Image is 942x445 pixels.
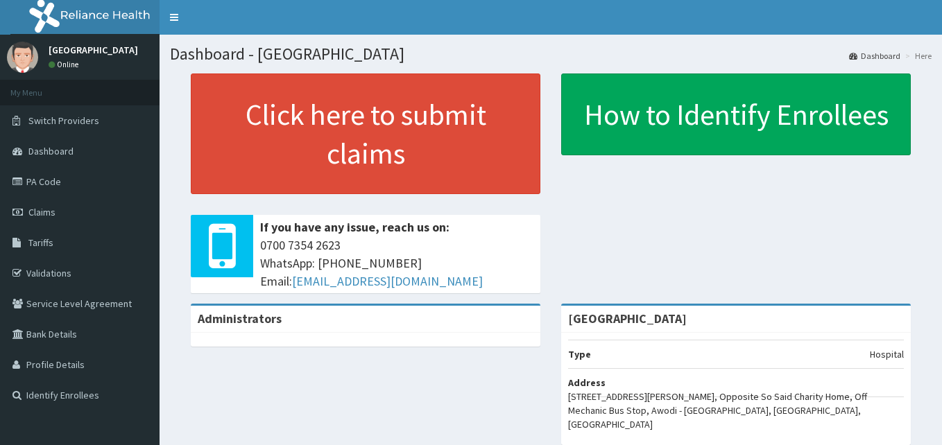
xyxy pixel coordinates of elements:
[28,145,74,157] span: Dashboard
[28,206,55,218] span: Claims
[260,219,449,235] b: If you have any issue, reach us on:
[191,73,540,194] a: Click here to submit claims
[198,311,282,326] b: Administrators
[28,236,53,249] span: Tariffs
[568,390,904,431] p: [STREET_ADDRESS][PERSON_NAME], Opposite So Said Charity Home, Off Mechanic Bus Stop, Awodi - [GEO...
[568,311,687,326] strong: [GEOGRAPHIC_DATA]
[260,236,533,290] span: 0700 7354 2623 WhatsApp: [PHONE_NUMBER] Email:
[849,50,900,62] a: Dashboard
[561,73,911,155] a: How to Identify Enrollees
[568,348,591,360] b: Type
[870,347,904,361] p: Hospital
[49,60,82,69] a: Online
[28,114,99,127] span: Switch Providers
[49,45,138,55] p: [GEOGRAPHIC_DATA]
[902,50,932,62] li: Here
[568,376,606,389] b: Address
[292,273,483,289] a: [EMAIL_ADDRESS][DOMAIN_NAME]
[170,45,932,63] h1: Dashboard - [GEOGRAPHIC_DATA]
[7,42,38,73] img: User Image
